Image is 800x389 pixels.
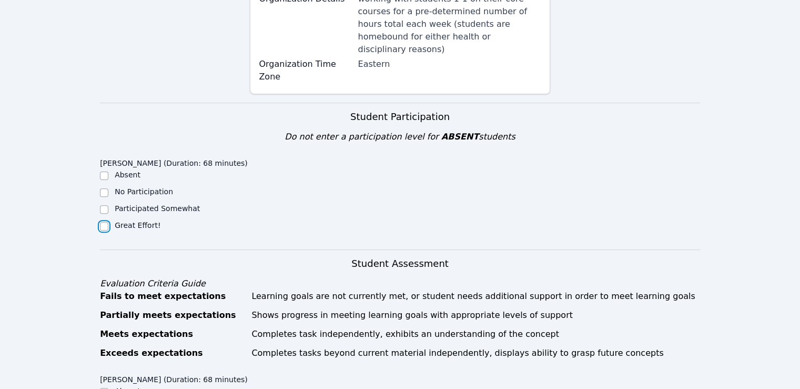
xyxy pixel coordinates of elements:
div: Completes task independently, exhibits an understanding of the concept [251,328,700,341]
label: Participated Somewhat [115,204,200,213]
legend: [PERSON_NAME] (Duration: 68 minutes) [100,370,248,386]
div: Do not enter a participation level for students [100,131,700,143]
label: Organization Time Zone [259,58,351,83]
legend: [PERSON_NAME] (Duration: 68 minutes) [100,154,248,169]
div: Eastern [358,58,541,71]
div: Learning goals are not currently met, or student needs additional support in order to meet learni... [251,290,700,303]
div: Completes tasks beyond current material independently, displays ability to grasp future concepts [251,347,700,360]
h3: Student Participation [100,109,700,124]
h3: Student Assessment [100,256,700,271]
div: Fails to meet expectations [100,290,245,303]
div: Shows progress in meeting learning goals with appropriate levels of support [251,309,700,322]
div: Meets expectations [100,328,245,341]
div: Exceeds expectations [100,347,245,360]
span: ABSENT [441,132,479,142]
label: No Participation [115,187,173,196]
div: Evaluation Criteria Guide [100,277,700,290]
label: Absent [115,171,140,179]
div: Partially meets expectations [100,309,245,322]
label: Great Effort! [115,221,160,230]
